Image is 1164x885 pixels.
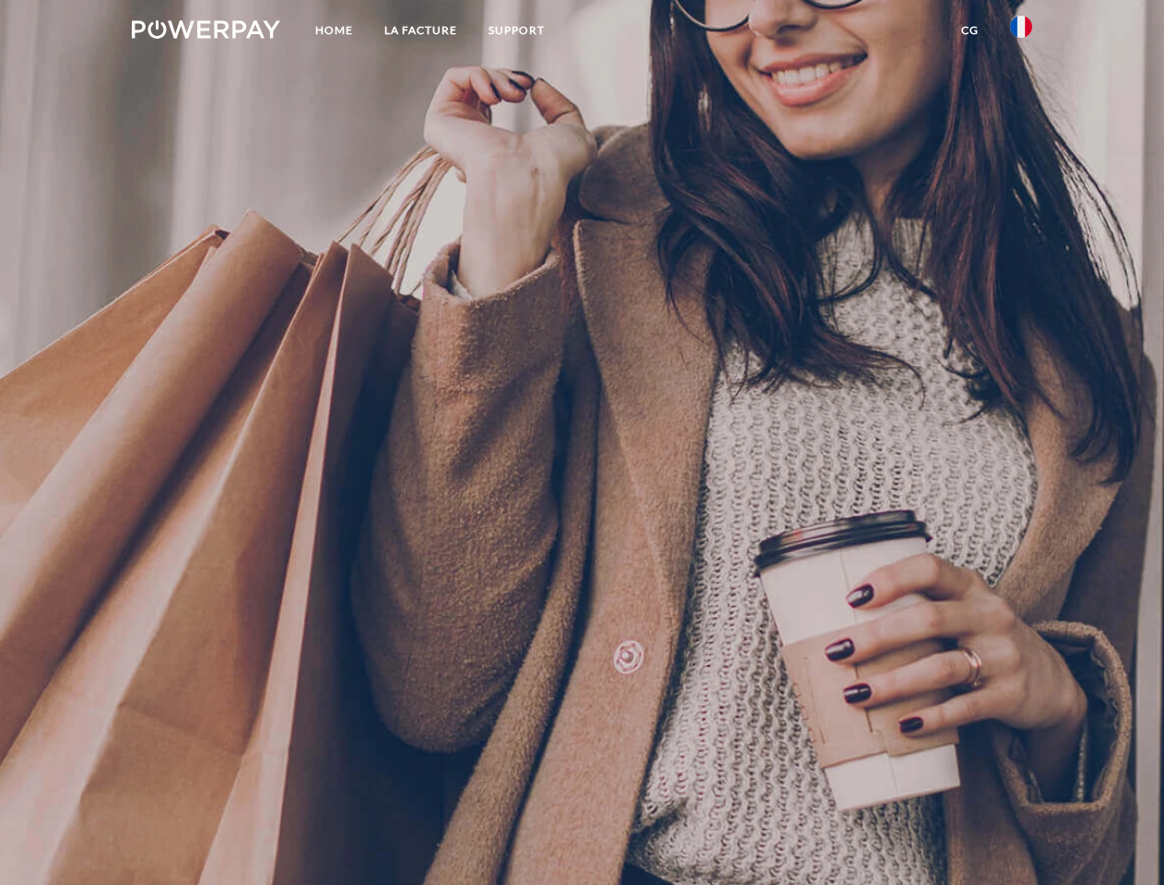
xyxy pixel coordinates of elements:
[473,14,560,47] a: Support
[300,14,369,47] a: Home
[369,14,473,47] a: LA FACTURE
[132,20,280,39] img: logo-powerpay-white.svg
[946,14,994,47] a: CG
[1010,16,1032,38] img: fr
